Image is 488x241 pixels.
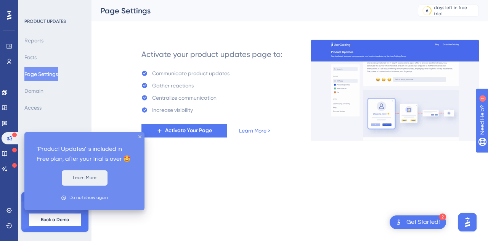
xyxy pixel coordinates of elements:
[24,18,66,24] div: PRODUCT UPDATES
[456,211,479,234] iframe: UserGuiding AI Assistant Launcher
[138,135,141,138] div: close tooltip
[152,93,217,102] div: Centralize communication
[53,4,55,10] div: 1
[18,2,48,11] span: Need Help?
[24,84,43,98] button: Domain
[426,8,429,14] div: 6
[152,69,230,78] div: Communicate product updates
[101,5,399,16] div: Page Settings
[29,214,81,226] button: Book a Demo
[239,126,270,135] a: Learn More >
[311,39,479,141] img: 253145e29d1258e126a18a92d52e03bb.gif
[394,218,403,227] img: launcher-image-alternative-text
[24,34,43,47] button: Reports
[24,101,42,115] button: Access
[434,5,476,17] div: days left in free trial
[152,105,193,115] div: Increase visibility
[439,214,446,220] div: 2
[152,81,194,90] div: Gather reactions
[62,170,108,186] button: Learn More
[37,144,132,164] p: 'Product Updates' is included in Free plan, after your trial is over 🤩
[165,126,212,135] span: Activate Your Page
[69,194,108,201] div: Do not show again
[24,67,58,81] button: Page Settings
[406,218,440,226] div: Get Started!
[390,215,446,229] div: Open Get Started! checklist, remaining modules: 2
[141,49,283,60] div: Activate your product updates page to:
[41,217,69,223] span: Book a Demo
[141,124,227,137] button: Activate Your Page
[24,50,37,64] button: Posts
